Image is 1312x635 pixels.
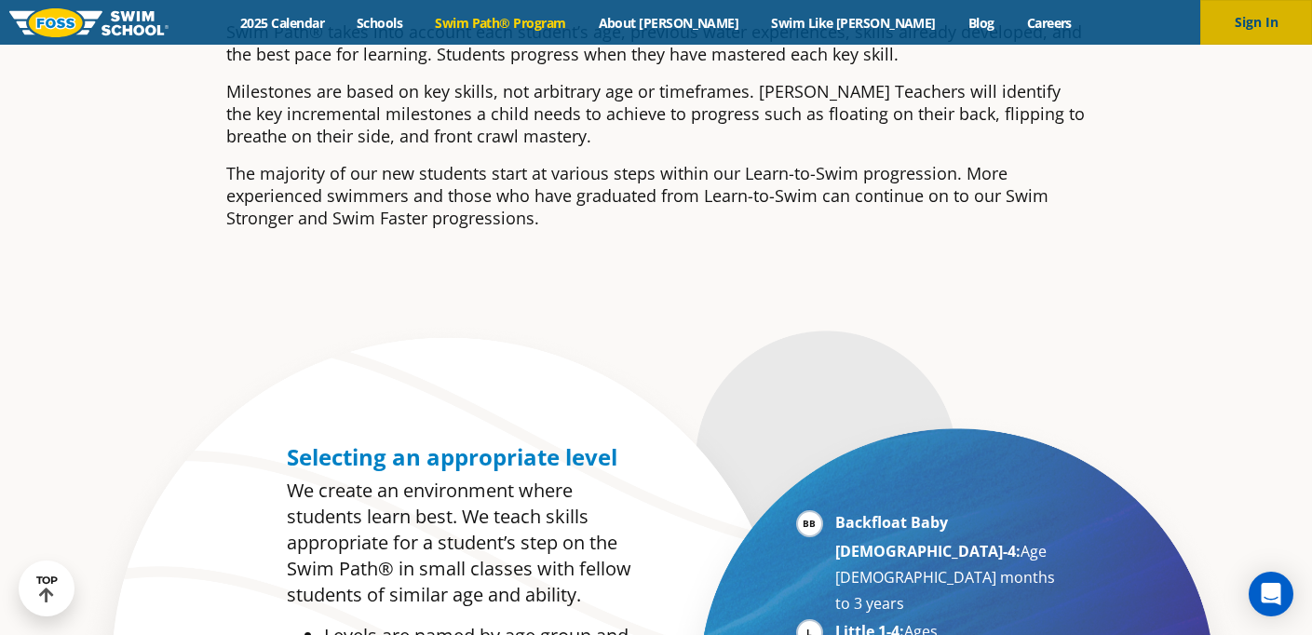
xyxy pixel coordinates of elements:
[341,14,419,32] a: Schools
[36,574,58,603] div: TOP
[755,14,953,32] a: Swim Like [PERSON_NAME]
[224,14,341,32] a: 2025 Calendar
[835,512,1021,561] strong: Backfloat Baby [DEMOGRAPHIC_DATA]-4:
[1010,14,1088,32] a: Careers
[287,441,617,472] span: Selecting an appropriate level
[287,478,647,608] p: We create an environment where students learn best. We teach skills appropriate for a student’s s...
[1249,572,1293,616] div: Open Intercom Messenger
[952,14,1010,32] a: Blog
[835,509,1063,616] li: Age [DEMOGRAPHIC_DATA] months to 3 years
[419,14,582,32] a: Swim Path® Program
[582,14,755,32] a: About [PERSON_NAME]
[9,8,169,37] img: FOSS Swim School Logo
[226,80,1087,147] p: Milestones are based on key skills, not arbitrary age or timeframes. [PERSON_NAME] Teachers will ...
[226,162,1087,229] p: The majority of our new students start at various steps within our Learn-to-Swim progression. Mor...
